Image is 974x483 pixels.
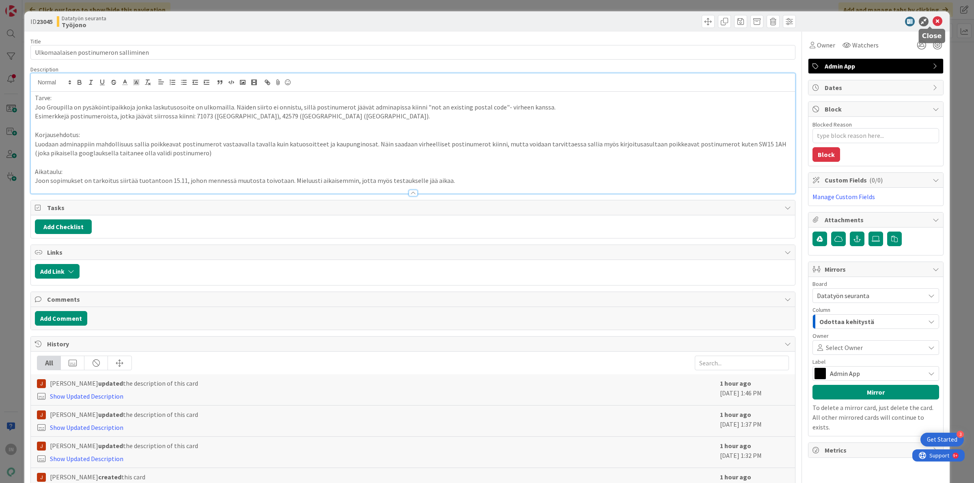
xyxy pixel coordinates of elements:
button: Mirror [812,385,939,399]
a: Manage Custom Fields [812,193,875,201]
button: Odottaa kehitystä [812,314,939,329]
span: Custom Fields [825,175,929,185]
div: [DATE] 1:46 PM [720,378,789,401]
input: Search... [695,356,789,370]
input: type card name here... [30,45,795,60]
span: Owner [817,40,835,50]
b: 1 hour ago [720,473,751,481]
span: Datatyön seuranta [817,292,869,300]
b: 23045 [37,17,53,26]
b: updated [98,379,123,387]
button: Add Checklist [35,219,92,234]
p: Esimerkkejä postinumeroista, jotka jäävät siirrossa kiinni: 71073 ([GEOGRAPHIC_DATA]), 42579 ([GE... [35,112,791,121]
img: JM [37,410,46,419]
span: [PERSON_NAME] the description of this card [50,410,198,419]
span: Watchers [852,40,879,50]
div: 9+ [41,3,45,10]
a: Show Updated Description [50,455,123,463]
p: To delete a mirror card, just delete the card. All other mirrored cards will continue to exists. [812,403,939,432]
a: Show Updated Description [50,423,123,431]
span: Odottaa kehitystä [819,316,874,327]
span: Block [825,104,929,114]
span: [PERSON_NAME] this card [50,472,145,482]
p: Joon sopimukset on tarkoitus siirtää tuotantoon 15.11, johon mennessä muutosta toivotaan. Mieluus... [35,176,791,185]
p: Aikataulu: [35,167,791,176]
label: Blocked Reason [812,121,852,128]
div: [DATE] 1:32 PM [720,441,789,464]
div: Open Get Started checklist, remaining modules: 3 [920,433,964,447]
span: [PERSON_NAME] the description of this card [50,378,198,388]
b: updated [98,410,123,419]
span: Label [812,359,825,365]
p: Korjausehdotus: [35,130,791,140]
b: Työjono [62,21,106,28]
b: 1 hour ago [720,410,751,419]
span: ID [30,17,53,26]
label: Title [30,38,41,45]
span: Select Owner [826,343,863,352]
p: Joo Groupilla on pysäköintipaikkoja jonka laskutusosoite on ulkomailla. Näiden siirto ei onnistu,... [35,103,791,112]
span: Dates [825,83,929,92]
b: 1 hour ago [720,442,751,450]
span: [PERSON_NAME] the description of this card [50,441,198,451]
b: created [98,473,121,481]
span: Admin App [830,368,921,379]
div: Get Started [927,436,957,444]
button: Add Comment [35,311,87,326]
img: JM [37,442,46,451]
img: JM [37,379,46,388]
span: Board [812,281,827,287]
h5: Close [922,32,942,40]
span: Column [812,307,830,313]
span: Links [47,247,780,257]
span: Comments [47,294,780,304]
span: Attachments [825,215,929,225]
div: All [37,356,61,370]
span: Mirrors [825,264,929,274]
b: 1 hour ago [720,379,751,387]
img: JM [37,473,46,482]
b: updated [98,442,123,450]
div: [DATE] 1:37 PM [720,410,789,432]
span: Metrics [825,445,929,455]
span: Support [17,1,37,11]
span: Description [30,66,58,73]
span: Tasks [47,203,780,213]
button: Add Link [35,264,80,279]
p: Tarve: [35,93,791,103]
span: ( 0/0 ) [869,176,883,184]
div: 3 [957,431,964,438]
button: Block [812,147,840,162]
a: Show Updated Description [50,392,123,400]
span: History [47,339,780,349]
p: Luodaan adminappiin mahdollisuus sallia poikkeavat postinumerot vastaavalla tavalla kuin katuosoi... [35,140,791,158]
span: Admin App [825,61,929,71]
span: Owner [812,333,829,339]
span: Datatyön seuranta [62,15,106,21]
